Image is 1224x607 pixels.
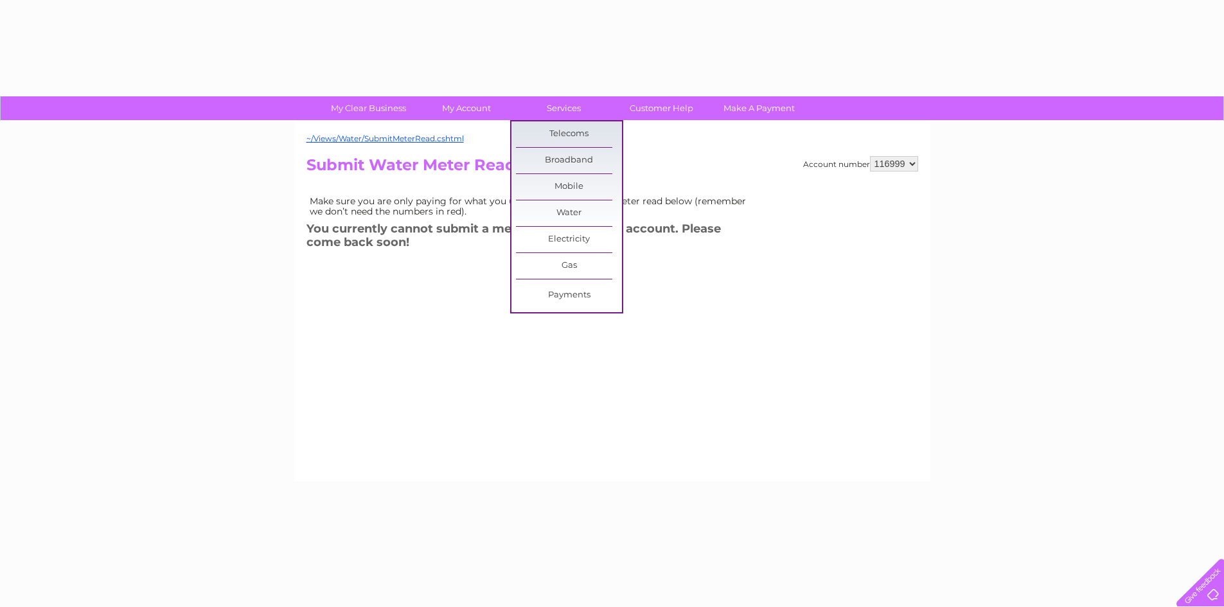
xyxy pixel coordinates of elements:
[608,96,714,120] a: Customer Help
[306,134,464,143] a: ~/Views/Water/SubmitMeterRead.cshtml
[306,193,756,220] td: Make sure you are only paying for what you use. Simply enter your meter read below (remember we d...
[516,174,622,200] a: Mobile
[706,96,812,120] a: Make A Payment
[516,283,622,308] a: Payments
[315,96,421,120] a: My Clear Business
[511,96,617,120] a: Services
[306,220,756,255] h3: You currently cannot submit a meter reading on this account. Please come back soon!
[413,96,519,120] a: My Account
[516,148,622,173] a: Broadband
[516,121,622,147] a: Telecoms
[803,156,918,172] div: Account number
[516,227,622,252] a: Electricity
[516,253,622,279] a: Gas
[516,200,622,226] a: Water
[306,156,918,180] h2: Submit Water Meter Read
